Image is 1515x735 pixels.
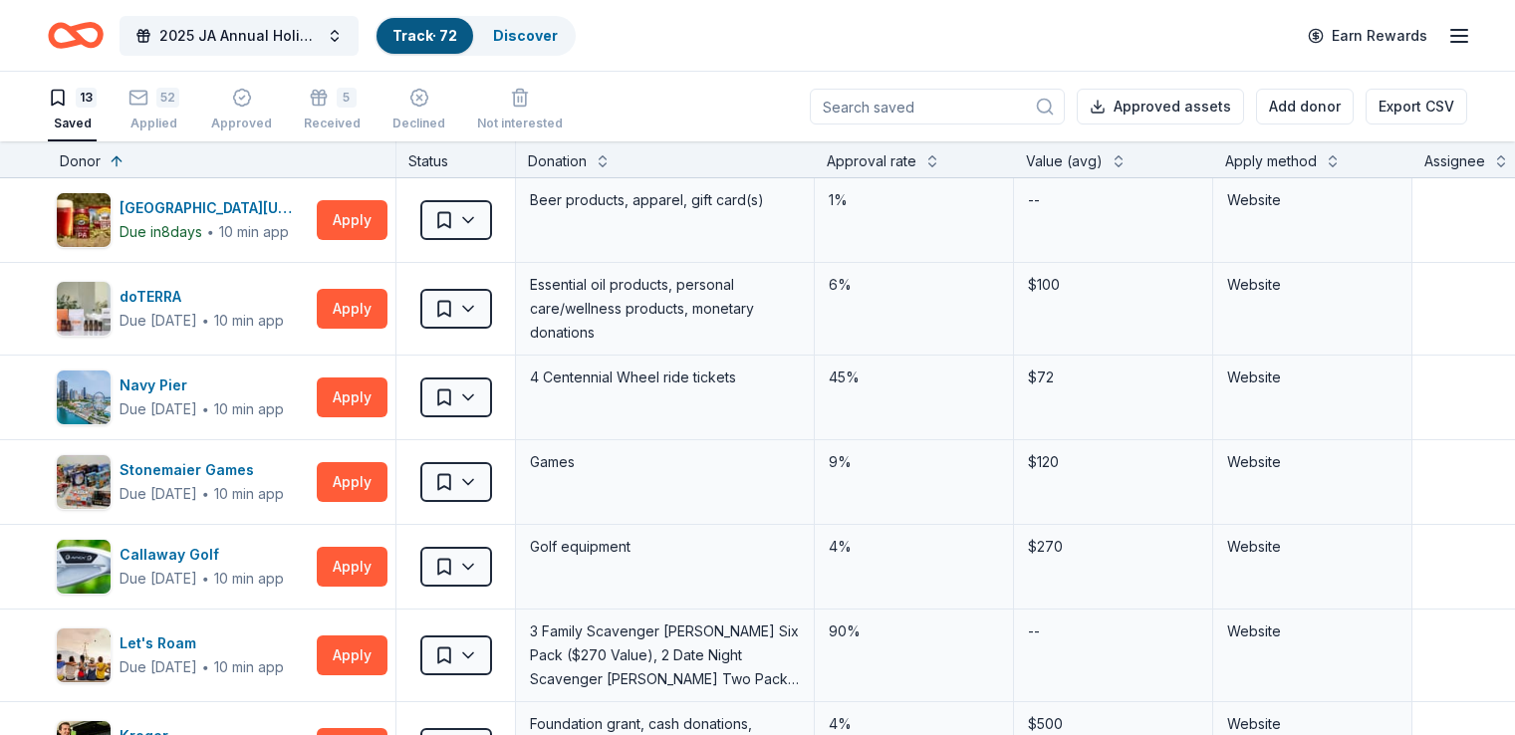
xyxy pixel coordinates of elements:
div: 4% [827,533,1001,561]
button: 2025 JA Annual Holiday Auction [120,16,359,56]
a: Discover [493,27,558,44]
div: 10 min app [214,569,284,589]
img: Image for Callaway Golf [57,540,111,594]
span: ∙ [201,312,210,329]
button: 13Saved [48,80,97,141]
div: Applied [128,116,179,131]
div: Website [1227,188,1397,212]
a: Track· 72 [392,27,457,44]
div: Approved [211,116,272,131]
div: 10 min app [214,311,284,331]
div: 10 min app [219,222,289,242]
img: Image for Sierra Nevada [57,193,111,247]
div: -- [1026,186,1042,214]
div: Due [DATE] [120,309,197,333]
div: $270 [1026,533,1200,561]
button: Apply [317,289,387,329]
button: Apply [317,377,387,417]
button: Image for doTERRAdoTERRADue [DATE]∙10 min app [56,281,309,337]
div: $72 [1026,364,1200,391]
div: Donation [528,149,587,173]
div: Value (avg) [1026,149,1103,173]
button: Apply [317,547,387,587]
div: Callaway Golf [120,543,284,567]
div: Apply method [1225,149,1317,173]
div: 10 min app [214,657,284,677]
button: Apply [317,200,387,240]
div: Website [1227,619,1397,643]
span: ∙ [201,485,210,502]
button: Apply [317,462,387,502]
span: ∙ [206,223,215,240]
div: Website [1227,450,1397,474]
button: Not interested [477,80,563,141]
div: Status [396,141,516,177]
div: Donor [60,149,101,173]
div: Received [304,116,361,131]
div: Website [1227,366,1397,389]
div: Approval rate [827,149,916,173]
div: 45% [827,364,1001,391]
div: Golf equipment [528,533,802,561]
img: Image for Navy Pier [57,370,111,424]
div: doTERRA [120,285,284,309]
button: 5Received [304,80,361,141]
button: Image for Stonemaier GamesStonemaier GamesDue [DATE]∙10 min app [56,454,309,510]
div: Website [1227,273,1397,297]
span: ∙ [201,658,210,675]
div: Due in 8 days [120,220,202,244]
a: Earn Rewards [1296,18,1439,54]
button: Approved [211,80,272,141]
div: Let's Roam [120,631,284,655]
div: 3 Family Scavenger [PERSON_NAME] Six Pack ($270 Value), 2 Date Night Scavenger [PERSON_NAME] Two ... [528,617,802,693]
img: Image for Let's Roam [57,628,111,682]
button: Image for Sierra Nevada[GEOGRAPHIC_DATA][US_STATE]Due in8days∙10 min app [56,192,309,248]
div: 4 Centennial Wheel ride tickets [528,364,802,391]
div: Games [528,448,802,476]
div: -- [1026,617,1042,645]
div: $120 [1026,448,1200,476]
div: Essential oil products, personal care/wellness products, monetary donations [528,271,802,347]
div: 90% [827,617,1001,645]
input: Search saved [810,89,1065,124]
div: [GEOGRAPHIC_DATA][US_STATE] [120,196,309,220]
button: Image for Callaway GolfCallaway GolfDue [DATE]∙10 min app [56,539,309,595]
span: ∙ [201,570,210,587]
button: Track· 72Discover [375,16,576,56]
div: 9% [827,448,1001,476]
span: ∙ [201,400,210,417]
div: 5 [337,88,357,108]
div: Due [DATE] [120,482,197,506]
div: 13 [76,88,97,108]
button: Add donor [1256,89,1354,124]
div: Assignee [1424,149,1485,173]
div: Due [DATE] [120,567,197,591]
button: Declined [392,80,445,141]
div: Declined [392,116,445,131]
a: Home [48,12,104,59]
button: Approved assets [1077,89,1244,124]
span: 2025 JA Annual Holiday Auction [159,24,319,48]
button: 52Applied [128,80,179,141]
div: Beer products, apparel, gift card(s) [528,186,802,214]
div: Not interested [477,116,563,131]
div: 52 [156,88,179,108]
div: Navy Pier [120,373,284,397]
img: Image for Stonemaier Games [57,455,111,509]
div: $100 [1026,271,1200,299]
div: 10 min app [214,484,284,504]
div: 6% [827,271,1001,299]
div: 10 min app [214,399,284,419]
button: Image for Let's RoamLet's RoamDue [DATE]∙10 min app [56,627,309,683]
div: 1% [827,186,1001,214]
div: Saved [48,116,97,131]
button: Image for Navy PierNavy PierDue [DATE]∙10 min app [56,369,309,425]
div: Due [DATE] [120,655,197,679]
button: Export CSV [1366,89,1467,124]
div: Due [DATE] [120,397,197,421]
img: Image for doTERRA [57,282,111,336]
div: Stonemaier Games [120,458,284,482]
button: Apply [317,635,387,675]
div: Website [1227,535,1397,559]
